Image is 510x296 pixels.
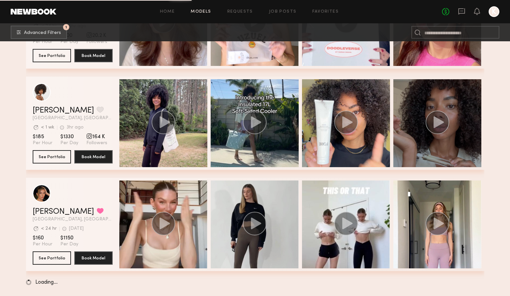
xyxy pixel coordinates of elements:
[60,140,78,146] span: Per Day
[67,125,84,130] div: 3hr ago
[33,49,71,62] button: See Portfolio
[11,26,67,39] button: 1Advanced Filters
[86,39,107,45] span: Followers
[33,107,94,115] a: [PERSON_NAME]
[86,140,107,146] span: Followers
[74,49,113,62] button: Book Model
[33,39,52,45] span: Per Hour
[74,150,113,163] button: Book Model
[33,235,52,241] span: $160
[33,251,71,265] button: See Portfolio
[60,134,78,140] span: $1330
[41,125,54,130] div: < 1 wk
[160,10,175,14] a: Home
[41,226,57,231] div: < 24 hr
[24,31,61,35] span: Advanced Filters
[33,140,52,146] span: Per Hour
[33,208,94,216] a: [PERSON_NAME]
[35,280,58,285] span: Loading…
[312,10,339,14] a: Favorites
[60,235,78,241] span: $1150
[33,241,52,247] span: Per Hour
[60,241,78,247] span: Per Day
[65,26,67,29] span: 1
[69,226,84,231] div: [DATE]
[33,217,113,222] span: [GEOGRAPHIC_DATA], [GEOGRAPHIC_DATA]
[74,251,113,265] button: Book Model
[60,39,78,45] span: Per Day
[33,116,113,121] span: [GEOGRAPHIC_DATA], [GEOGRAPHIC_DATA]
[227,10,253,14] a: Requests
[489,6,499,17] a: K
[86,134,107,140] span: 164 K
[269,10,297,14] a: Job Posts
[191,10,211,14] a: Models
[33,150,71,163] button: See Portfolio
[33,134,52,140] span: $185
